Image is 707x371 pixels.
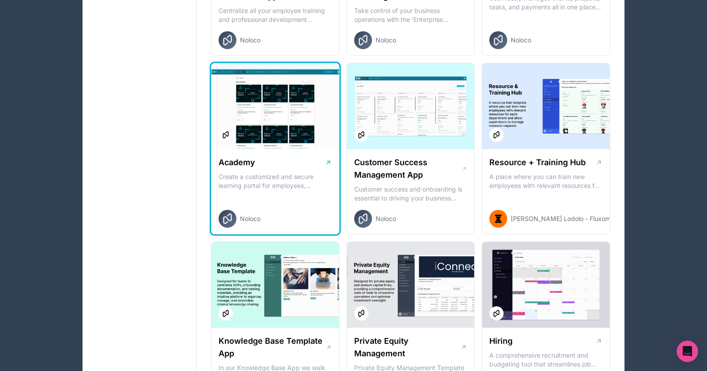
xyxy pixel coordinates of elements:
p: A comprehensive recruitment and budgeting tool that streamlines job creation, applicant tracking,... [489,351,603,369]
p: A place where you can train new employees with relevant resources for each department and allow s... [489,172,603,190]
div: Open Intercom Messenger [677,341,698,362]
h1: Knowledge Base Template App [219,335,326,360]
h1: Private Equity Management [354,335,460,360]
span: Noloco [240,36,260,45]
span: Noloco [511,36,531,45]
p: Take control of your business operations with the 'Enterprise Resource Planning' template. This c... [354,6,467,24]
h1: Customer Success Management App [354,156,462,181]
h1: Hiring [489,335,513,347]
h1: Resource + Training Hub [489,156,586,169]
span: Noloco [376,214,396,223]
p: Centralize all your employee training and professional development resources in one place. Whethe... [219,6,332,24]
span: Noloco [240,214,260,223]
p: Customer success and onboarding is essential to driving your business forward and ensuring retent... [354,185,467,203]
p: Create a customized and secure learning portal for employees, customers or partners. Organize les... [219,172,332,190]
span: Noloco [376,36,396,45]
span: [PERSON_NAME] Lodolo - Fluxomate [511,214,617,223]
h1: Academy [219,156,255,169]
